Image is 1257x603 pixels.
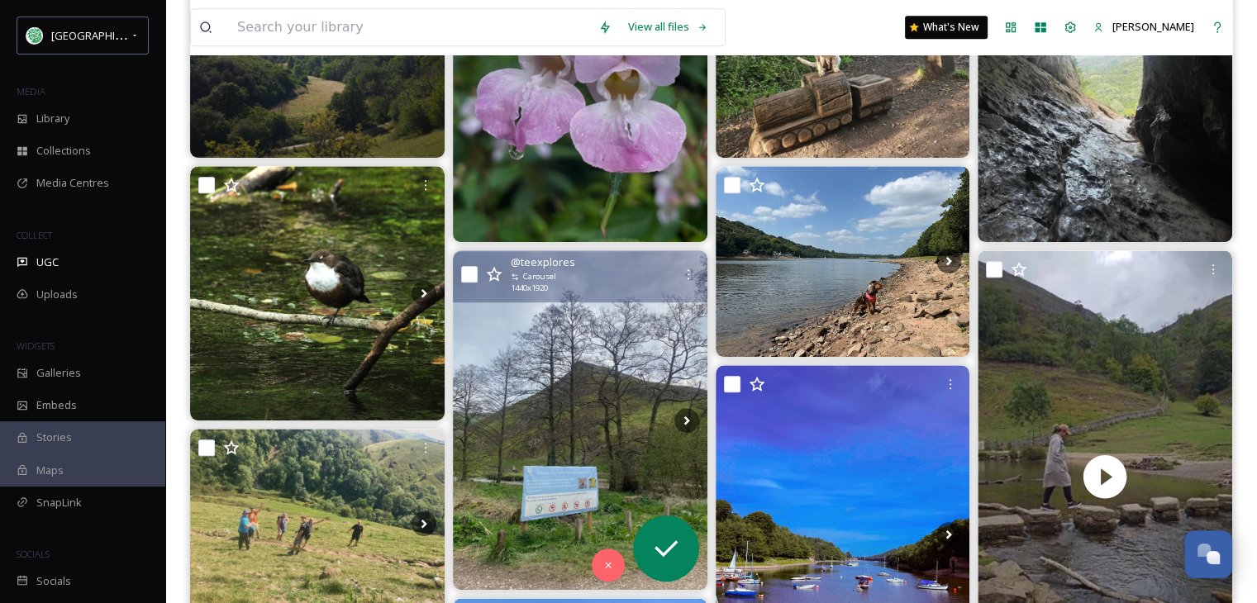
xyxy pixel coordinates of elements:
[716,166,970,357] img: Sunny Sunday strolls 🐾🌤️ #cocker #cockerspaniellife #cockerspanielsofinstagram #cockerspanielpupp...
[36,365,81,381] span: Galleries
[511,283,548,294] span: 1440 x 1920
[36,463,64,478] span: Maps
[36,175,109,191] span: Media Centres
[229,9,590,45] input: Search your library
[36,397,77,413] span: Embeds
[17,548,50,560] span: SOCIALS
[36,430,72,445] span: Stories
[905,16,988,39] a: What's New
[36,495,82,510] span: SnapLink
[36,143,91,159] span: Collections
[36,573,71,589] span: Socials
[1085,11,1202,43] a: [PERSON_NAME]
[523,271,556,283] span: Carousel
[1112,19,1194,34] span: [PERSON_NAME]
[190,166,445,420] img: The Dippers of Dovedale! These birds have made their home here and become a special icon/mascot o...
[51,27,156,43] span: [GEOGRAPHIC_DATA]
[36,287,78,302] span: Uploads
[511,254,575,270] span: @ teexplores
[36,111,69,126] span: Library
[36,254,59,270] span: UGC
[17,229,52,241] span: COLLECT
[620,11,717,43] a: View all files
[17,85,45,97] span: MEDIA
[26,27,43,44] img: Facebook%20Icon.png
[1184,530,1232,578] button: Open Chat
[453,251,707,590] img: Dovedale walking path to Milldale. The views were beautiful #dovedalepeakdistrict #dovedale #walk...
[17,339,55,352] span: WIDGETS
